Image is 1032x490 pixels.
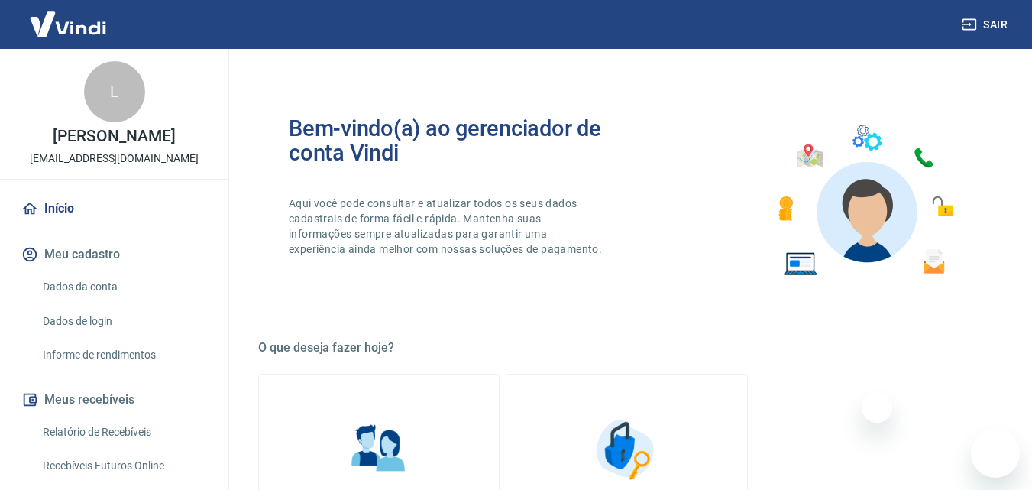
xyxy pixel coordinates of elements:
[18,238,210,271] button: Meu cadastro
[588,411,665,488] img: Segurança
[18,383,210,417] button: Meus recebíveis
[18,1,118,47] img: Vindi
[959,11,1014,39] button: Sair
[341,411,417,488] img: Informações pessoais
[37,417,210,448] a: Relatório de Recebíveis
[37,306,210,337] a: Dados de login
[30,151,199,167] p: [EMAIL_ADDRESS][DOMAIN_NAME]
[37,271,210,303] a: Dados da conta
[289,196,605,257] p: Aqui você pode consultar e atualizar todos os seus dados cadastrais de forma fácil e rápida. Mant...
[37,450,210,482] a: Recebíveis Futuros Online
[258,340,995,355] h5: O que deseja fazer hoje?
[84,61,145,122] div: L
[862,392,892,423] iframe: Fechar mensagem
[765,116,965,285] img: Imagem de um avatar masculino com diversos icones exemplificando as funcionalidades do gerenciado...
[18,192,210,226] a: Início
[53,128,175,144] p: [PERSON_NAME]
[289,116,627,165] h2: Bem-vindo(a) ao gerenciador de conta Vindi
[37,339,210,371] a: Informe de rendimentos
[971,429,1020,478] iframe: Botão para abrir a janela de mensagens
